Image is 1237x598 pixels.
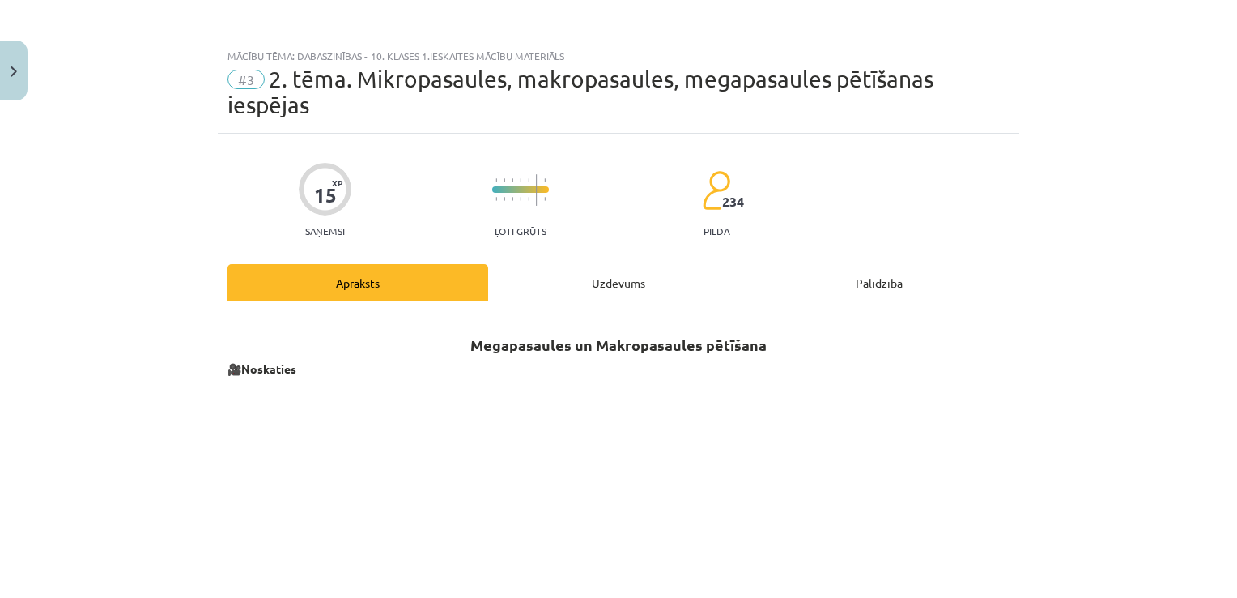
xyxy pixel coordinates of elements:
img: icon-short-line-57e1e144782c952c97e751825c79c345078a6d821885a25fce030b3d8c18986b.svg [495,197,497,201]
img: icon-short-line-57e1e144782c952c97e751825c79c345078a6d821885a25fce030b3d8c18986b.svg [544,197,546,201]
span: 2. tēma. Mikropasaules, makropasaules, megapasaules pētīšanas iespējas [227,66,933,118]
img: icon-short-line-57e1e144782c952c97e751825c79c345078a6d821885a25fce030b3d8c18986b.svg [528,178,529,182]
div: Uzdevums [488,264,749,301]
img: students-c634bb4e5e11cddfef0936a35e636f08e4e9abd3cc4e673bd6f9a4125e45ecb1.svg [702,170,730,211]
div: Apraksts [227,264,488,301]
img: icon-short-line-57e1e144782c952c97e751825c79c345078a6d821885a25fce030b3d8c18986b.svg [504,178,505,182]
img: icon-short-line-57e1e144782c952c97e751825c79c345078a6d821885a25fce030b3d8c18986b.svg [520,178,521,182]
b: Noskaties [241,361,296,376]
span: 234 [722,194,744,209]
img: icon-short-line-57e1e144782c952c97e751825c79c345078a6d821885a25fce030b3d8c18986b.svg [512,178,513,182]
strong: Megapasaules un Makropasaules pētīšana [470,335,767,354]
img: icon-short-line-57e1e144782c952c97e751825c79c345078a6d821885a25fce030b3d8c18986b.svg [512,197,513,201]
img: icon-short-line-57e1e144782c952c97e751825c79c345078a6d821885a25fce030b3d8c18986b.svg [495,178,497,182]
span: XP [332,178,342,187]
div: 15 [314,184,337,207]
div: Mācību tēma: Dabaszinības - 10. klases 1.ieskaites mācību materiāls [227,50,1010,62]
img: icon-long-line-d9ea69661e0d244f92f715978eff75569469978d946b2353a9bb055b3ed8787d.svg [536,174,538,206]
p: Ļoti grūts [495,225,546,237]
img: icon-short-line-57e1e144782c952c97e751825c79c345078a6d821885a25fce030b3d8c18986b.svg [528,197,529,201]
img: icon-close-lesson-0947bae3869378f0d4975bcd49f059093ad1ed9edebbc8119c70593378902aed.svg [11,66,17,77]
span: #3 [227,70,265,89]
div: Palīdzība [749,264,1010,301]
img: icon-short-line-57e1e144782c952c97e751825c79c345078a6d821885a25fce030b3d8c18986b.svg [520,197,521,201]
img: icon-short-line-57e1e144782c952c97e751825c79c345078a6d821885a25fce030b3d8c18986b.svg [544,178,546,182]
p: pilda [704,225,729,237]
p: 🎥 [227,361,1010,378]
img: icon-short-line-57e1e144782c952c97e751825c79c345078a6d821885a25fce030b3d8c18986b.svg [504,197,505,201]
p: Saņemsi [299,225,351,237]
